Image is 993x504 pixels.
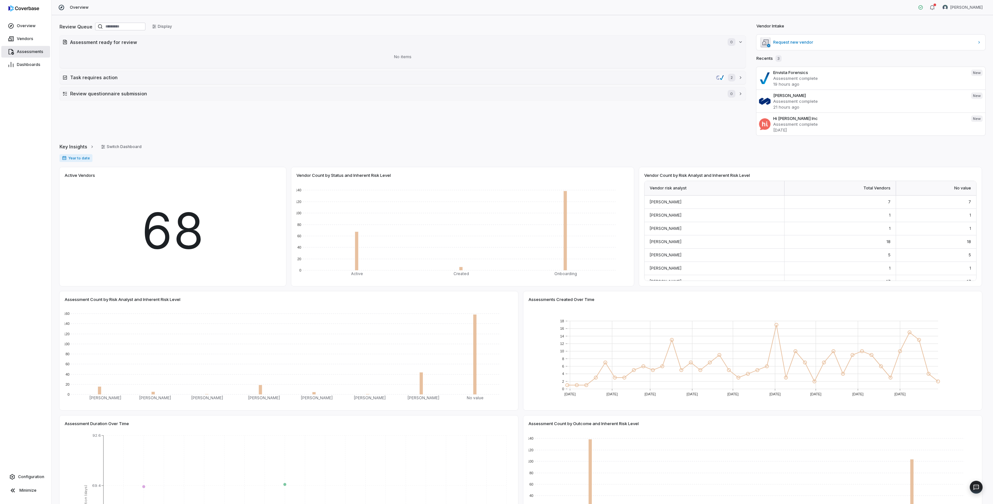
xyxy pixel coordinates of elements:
[528,436,533,440] text: 140
[564,392,576,396] text: [DATE]
[756,23,784,29] h2: Vendor Intake
[773,75,966,81] p: Assessment complete
[971,92,983,99] span: New
[773,104,966,110] p: 21 hours ago
[773,40,974,45] span: Request new vendor
[650,266,681,271] span: [PERSON_NAME]
[756,113,985,135] a: Hi [PERSON_NAME] IncAssessment complete[DATE]New
[60,36,746,48] button: Assessment ready for review0
[62,48,743,65] div: No items
[66,372,69,376] text: 40
[295,188,301,192] text: 140
[70,5,89,10] span: Overview
[92,433,101,438] tspan: 92.6
[560,342,564,346] text: 12
[562,357,564,361] text: 8
[645,181,785,196] div: Vendor risk analyst
[59,140,94,154] a: Key Insights
[59,154,92,162] span: Year to date
[299,268,301,272] text: 0
[562,364,564,368] text: 6
[70,90,721,97] h2: Review questionnaire submission
[297,234,301,238] text: 60
[66,362,69,366] text: 60
[886,239,891,244] span: 18
[773,98,966,104] p: Assessment complete
[773,70,966,75] h3: Envista Forensics
[68,392,69,396] text: 0
[650,252,681,257] span: [PERSON_NAME]
[17,36,33,41] span: Vendors
[66,382,69,386] text: 20
[785,181,896,196] div: Total Vendors
[297,223,301,227] text: 80
[1,59,50,70] a: Dashboards
[18,474,44,479] span: Configuration
[756,55,782,62] h2: Recents
[773,81,966,87] p: 19 hours ago
[17,23,36,28] span: Overview
[529,421,639,426] span: Assessment Count by Outcome and Inherent Risk Level
[8,5,39,12] img: logo-D7KZi-bG.svg
[971,115,983,122] span: New
[141,194,204,268] span: 68
[650,239,681,244] span: [PERSON_NAME]
[529,482,533,486] text: 60
[65,296,180,302] span: Assessment Count by Risk Analyst and Inherent Risk Level
[769,392,781,396] text: [DATE]
[950,5,983,10] span: [PERSON_NAME]
[756,35,985,50] a: Request new vendor
[606,392,618,396] text: [DATE]
[560,349,564,353] text: 10
[773,121,966,127] p: Assessment complete
[888,199,891,204] span: 7
[968,252,971,257] span: 5
[562,372,564,376] text: 4
[62,156,67,160] svg: Date range for report
[562,380,564,383] text: 2
[17,62,40,67] span: Dashboards
[943,5,948,10] img: Chadd Myers avatar
[1,46,50,58] a: Assessments
[889,226,891,231] span: 1
[92,483,101,488] tspan: 69.4
[64,322,69,326] text: 140
[969,226,971,231] span: 1
[728,38,735,46] span: 0
[728,74,735,81] span: 2
[728,90,735,98] span: 0
[775,55,782,62] span: 3
[650,213,681,218] span: [PERSON_NAME]
[756,67,985,90] a: Envista ForensicsAssessment complete19 hours agoNew
[969,213,971,218] span: 1
[66,352,69,356] text: 80
[529,494,533,498] text: 40
[560,319,564,323] text: 18
[967,239,971,244] span: 18
[97,142,145,152] button: Switch Dashboard
[297,245,301,249] text: 40
[756,90,985,113] a: [PERSON_NAME]Assessment complete21 hours agoNew
[562,387,564,391] text: 0
[529,296,594,302] span: Assessments Created Over Time
[650,226,681,231] span: [PERSON_NAME]
[295,211,301,215] text: 100
[3,484,49,497] button: Minimize
[60,71,746,84] button: Task requires actiononecallcm.comenvistaforensics.com2
[297,257,301,261] text: 20
[59,23,92,30] h2: Review Queue
[70,39,721,46] h2: Assessment ready for review
[852,392,864,396] text: [DATE]
[727,392,739,396] text: [DATE]
[17,49,43,54] span: Assessments
[889,213,891,218] span: 1
[3,471,49,483] a: Configuration
[896,181,976,196] div: No value
[687,392,698,396] text: [DATE]
[60,87,746,100] button: Review questionnaire submission0
[966,279,971,284] span: 47
[528,448,533,452] text: 120
[650,279,681,284] span: [PERSON_NAME]
[810,392,821,396] text: [DATE]
[295,200,301,204] text: 120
